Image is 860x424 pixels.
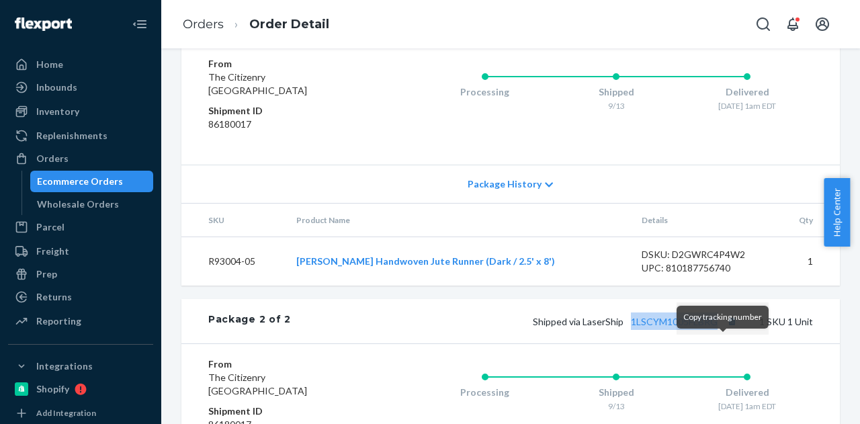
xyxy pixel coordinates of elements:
[208,118,365,131] dd: 86180017
[8,378,153,400] a: Shopify
[8,148,153,169] a: Orders
[36,407,96,419] div: Add Integration
[682,386,813,399] div: Delivered
[37,175,123,188] div: Ecommerce Orders
[208,372,307,396] span: The Citizenry [GEOGRAPHIC_DATA]
[533,316,740,327] span: Shipped via LaserShip
[208,405,365,418] dt: Shipment ID
[208,57,365,71] dt: From
[36,129,107,142] div: Replenishments
[750,11,777,38] button: Open Search Box
[631,316,718,327] a: 1LSCYM1005FLBRG
[8,263,153,285] a: Prep
[8,405,153,421] a: Add Integration
[172,5,340,44] ol: breadcrumbs
[183,17,224,32] a: Orders
[37,198,119,211] div: Wholesale Orders
[8,54,153,75] a: Home
[551,400,682,412] div: 9/13
[776,237,840,286] td: 1
[682,85,813,99] div: Delivered
[296,255,555,267] a: [PERSON_NAME] Handwoven Jute Runner (Dark / 2.5' x 8')
[36,245,69,258] div: Freight
[642,248,765,261] div: DSKU: D2GWRC4P4W2
[8,101,153,122] a: Inventory
[8,286,153,308] a: Returns
[36,58,63,71] div: Home
[642,261,765,275] div: UPC: 810187756740
[286,204,631,237] th: Product Name
[468,177,542,191] span: Package History
[36,81,77,94] div: Inbounds
[208,71,307,96] span: The Citizenry [GEOGRAPHIC_DATA]
[419,386,550,399] div: Processing
[551,100,682,112] div: 9/13
[181,237,286,286] td: R93004-05
[779,11,806,38] button: Open notifications
[126,11,153,38] button: Close Navigation
[551,386,682,399] div: Shipped
[249,17,329,32] a: Order Detail
[8,216,153,238] a: Parcel
[8,241,153,262] a: Freight
[809,11,836,38] button: Open account menu
[30,171,154,192] a: Ecommerce Orders
[15,17,72,31] img: Flexport logo
[36,105,79,118] div: Inventory
[208,357,365,371] dt: From
[208,312,291,330] div: Package 2 of 2
[36,152,69,165] div: Orders
[8,310,153,332] a: Reporting
[682,400,813,412] div: [DATE] 1am EDT
[36,382,69,396] div: Shopify
[36,267,57,281] div: Prep
[291,312,813,330] div: 1 SKU 1 Unit
[631,204,776,237] th: Details
[208,104,365,118] dt: Shipment ID
[824,178,850,247] button: Help Center
[181,204,286,237] th: SKU
[36,220,64,234] div: Parcel
[419,85,550,99] div: Processing
[8,125,153,146] a: Replenishments
[551,85,682,99] div: Shipped
[8,355,153,377] button: Integrations
[30,194,154,215] a: Wholesale Orders
[36,314,81,328] div: Reporting
[682,100,813,112] div: [DATE] 1am EDT
[8,77,153,98] a: Inbounds
[776,204,840,237] th: Qty
[36,290,72,304] div: Returns
[36,359,93,373] div: Integrations
[683,312,762,322] span: Copy tracking number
